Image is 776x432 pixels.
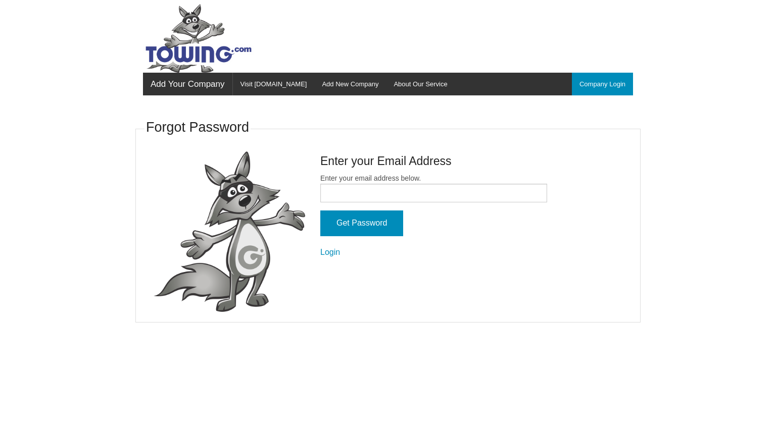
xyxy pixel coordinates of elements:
a: Company Login [572,73,633,95]
h4: Enter your Email Address [320,153,547,169]
a: About Our Service [386,73,455,95]
label: Enter your email address below. [320,173,547,202]
img: fox-Presenting.png [154,151,305,312]
input: Get Password [320,210,403,236]
a: Add Your Company [143,73,232,95]
h3: Forgot Password [146,118,249,137]
a: Add New Company [314,73,386,95]
input: Enter your email address below. [320,184,547,202]
a: Visit [DOMAIN_NAME] [233,73,315,95]
img: Towing.com Logo [143,4,254,73]
a: Login [320,248,340,256]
